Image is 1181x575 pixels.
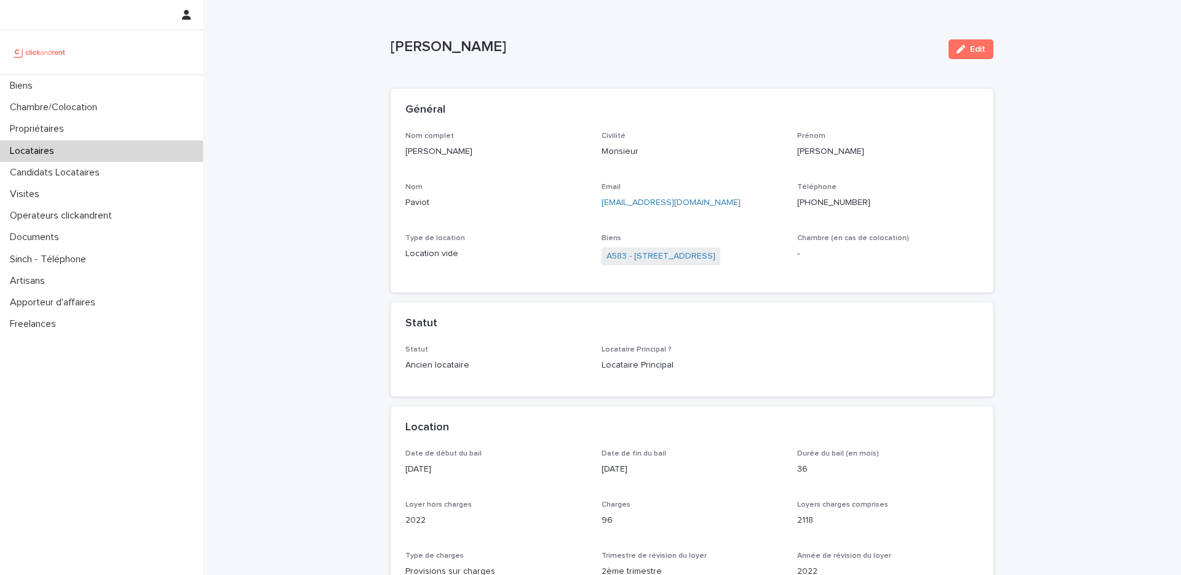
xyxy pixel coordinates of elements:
span: Statut [405,346,428,353]
p: Location vide [405,247,587,260]
h2: Location [405,421,449,435]
img: UCB0brd3T0yccxBKYDjQ [10,40,70,65]
p: [PHONE_NUMBER] [797,196,979,209]
p: Paviot [405,196,587,209]
p: - [797,247,979,260]
a: [EMAIL_ADDRESS][DOMAIN_NAME] [602,198,741,207]
p: 96 [602,514,783,527]
span: Année de révision du loyer [797,552,891,560]
p: Locataire Principal [602,359,783,372]
p: Apporteur d'affaires [5,297,105,308]
a: A583 - [STREET_ADDRESS] [606,250,715,263]
span: Biens [602,235,621,242]
h2: Statut [405,317,437,331]
p: Sinch - Téléphone [5,254,96,265]
span: Civilité [602,132,626,140]
span: Nom [405,183,423,191]
span: Type de charges [405,552,464,560]
span: Loyers charges comprises [797,501,888,509]
span: Prénom [797,132,825,140]
p: Locataires [5,145,64,157]
p: 2022 [405,514,587,527]
p: [DATE] [602,463,783,476]
p: [PERSON_NAME] [797,145,979,158]
span: Nom complet [405,132,454,140]
p: Artisans [5,275,55,287]
p: Documents [5,231,69,243]
span: Date de fin du bail [602,450,666,457]
span: Loyer hors charges [405,501,472,509]
p: Freelances [5,318,66,330]
h2: Général [405,103,445,117]
p: Propriétaires [5,123,74,135]
span: Date de début du bail [405,450,482,457]
p: [DATE] [405,463,587,476]
span: Locataire Principal ? [602,346,672,353]
p: [PERSON_NAME] [391,38,939,56]
p: 2118 [797,514,979,527]
p: Candidats Locataires [5,167,109,179]
span: Charges [602,501,630,509]
p: Monsieur [602,145,783,158]
span: Type de location [405,235,465,242]
span: Email [602,183,621,191]
p: Operateurs clickandrent [5,210,122,222]
span: Trimestre de révision du loyer [602,552,707,560]
p: Ancien locataire [405,359,587,372]
p: Biens [5,80,42,92]
span: Téléphone [797,183,837,191]
button: Edit [948,39,993,59]
span: Chambre (en cas de colocation) [797,235,909,242]
span: Durée du bail (en mois) [797,450,879,457]
span: Edit [970,45,985,54]
p: [PERSON_NAME] [405,145,587,158]
p: Visites [5,188,49,200]
p: Chambre/Colocation [5,102,107,113]
p: 36 [797,463,979,476]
